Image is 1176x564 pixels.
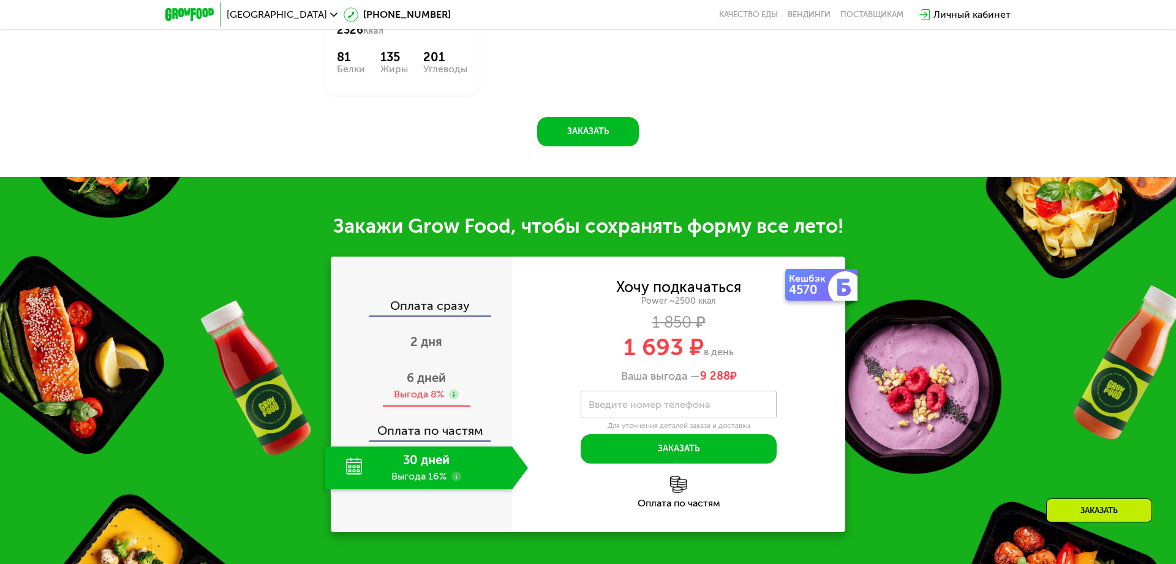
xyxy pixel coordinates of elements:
img: l6xcnZfty9opOoJh.png [670,476,687,493]
span: 9 288 [700,369,730,383]
span: ₽ [700,370,737,383]
span: [GEOGRAPHIC_DATA] [227,10,327,20]
a: Вендинги [788,10,831,20]
button: Заказать [537,117,639,146]
span: 1 693 ₽ [624,333,704,361]
button: Заказать [581,434,777,464]
div: Заказать [1046,498,1152,522]
span: 2326 [337,23,363,37]
div: 135 [380,50,408,64]
div: Оплата сразу [332,299,512,315]
div: Личный кабинет [933,7,1011,22]
div: 4570 [789,284,831,296]
div: 1 850 ₽ [512,316,845,329]
span: 6 дней [407,370,446,385]
div: Ваша выгода — [512,370,845,383]
div: 201 [423,50,467,64]
div: Жиры [380,64,408,74]
div: Углеводы [423,64,467,74]
span: в день [704,346,734,358]
label: Введите номер телефона [589,401,710,408]
div: Хочу подкачаться [616,280,741,294]
div: Для уточнения деталей заказа и доставки [581,421,777,431]
div: Выгода 8% [394,388,444,401]
div: поставщикам [840,10,903,20]
div: Оплата по частям [332,412,512,440]
div: Кешбэк [789,274,831,284]
div: Power ~2500 ккал [512,296,845,307]
div: Белки [337,64,365,74]
span: Ккал [363,26,383,36]
a: [PHONE_NUMBER] [344,7,451,22]
a: Качество еды [719,10,778,20]
div: Оплата по частям [512,498,845,508]
div: 81 [337,50,365,64]
span: 2 дня [410,334,442,349]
